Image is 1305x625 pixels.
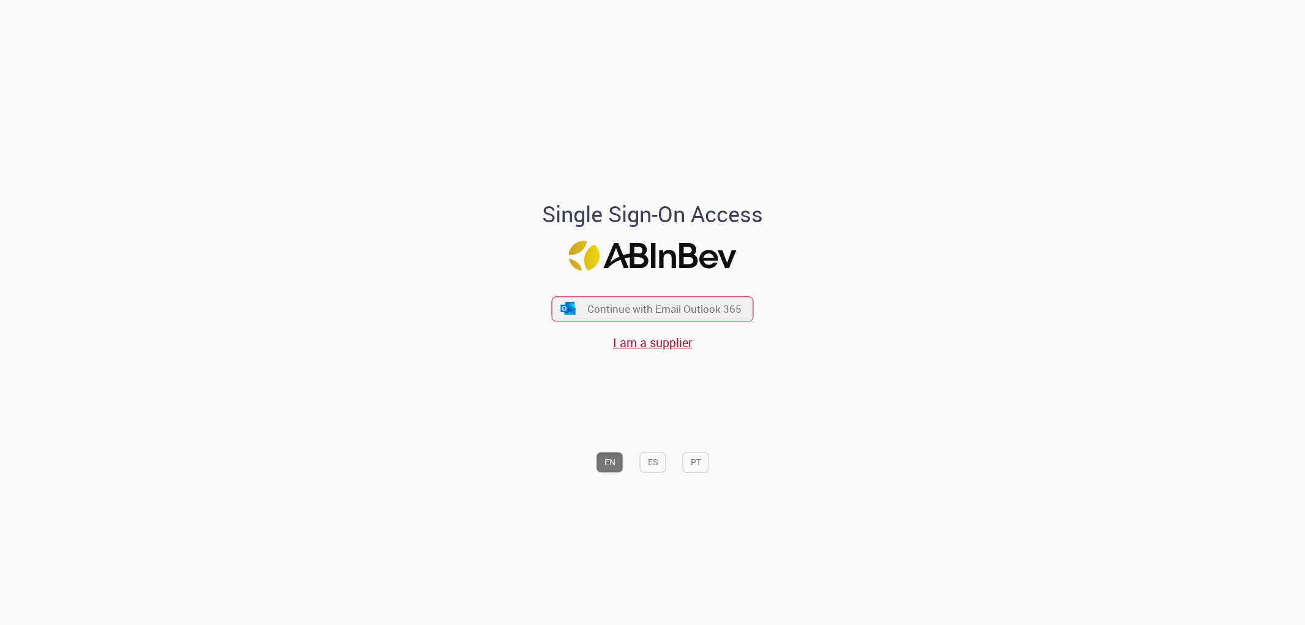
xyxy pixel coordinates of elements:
[483,202,822,226] h1: Single Sign-On Access
[552,296,754,321] button: ícone Azure/Microsoft 360 Continue with Email Outlook 365
[559,302,576,315] img: ícone Azure/Microsoft 360
[597,452,623,473] button: EN
[587,302,742,316] span: Continue with Email Outlook 365
[613,334,693,351] a: I am a supplier
[640,452,666,473] button: ES
[569,241,737,271] img: Logo ABInBev
[683,452,709,473] button: PT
